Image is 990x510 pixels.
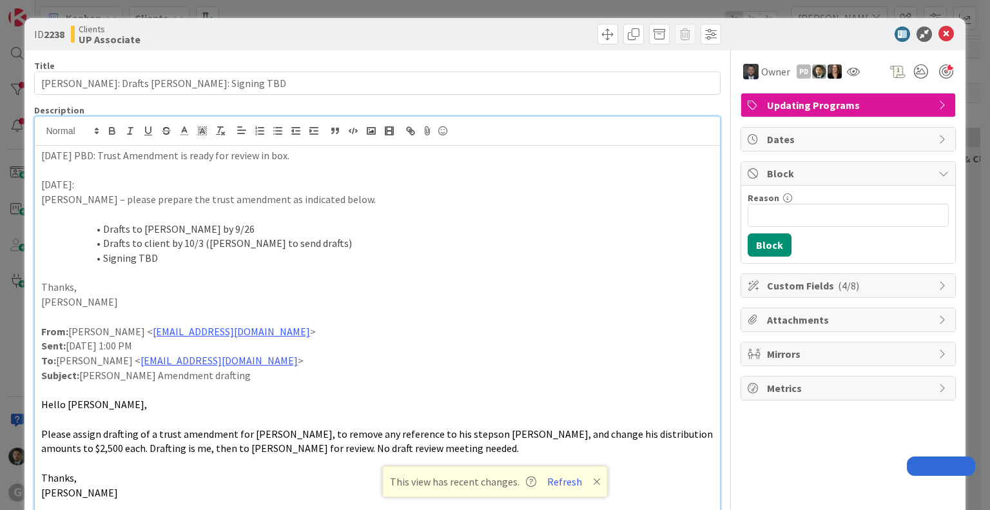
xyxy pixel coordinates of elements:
p: [PERSON_NAME] [41,295,713,309]
strong: To: [41,354,56,367]
span: [PERSON_NAME] [41,486,118,499]
strong: Subject: [41,369,79,382]
span: ID [34,26,64,42]
p: [PERSON_NAME] < > [41,324,713,339]
a: [EMAIL_ADDRESS][DOMAIN_NAME] [153,325,310,338]
span: Clients [79,24,141,34]
p: [DATE] PBD: Trust Amendment is ready for review in box. [41,148,713,163]
strong: Sent: [41,339,66,352]
a: [EMAIL_ADDRESS][DOMAIN_NAME] [141,354,298,367]
button: Refresh [543,473,587,490]
label: Reason [748,192,779,204]
span: ( 4/8 ) [838,279,859,292]
span: Block [767,166,932,181]
label: Title [34,60,55,72]
li: Signing TBD [57,251,713,266]
span: Updating Programs [767,97,932,113]
p: [PERSON_NAME] – please prepare the trust amendment as indicated below. [41,192,713,207]
strong: From: [41,325,68,338]
p: [DATE] 1:00 PM [41,338,713,353]
span: Hello [PERSON_NAME], [41,398,147,411]
p: [DATE]: [41,177,713,192]
img: JW [743,64,759,79]
div: PD [797,64,811,79]
span: Custom Fields [767,278,932,293]
p: [PERSON_NAME] Amendment drafting [41,368,713,383]
span: Description [34,104,84,116]
b: 2238 [44,28,64,41]
li: Drafts to client by 10/3 ([PERSON_NAME] to send drafts) [57,236,713,251]
span: Thanks, [41,471,77,484]
input: type card name here... [34,72,720,95]
li: Drafts to [PERSON_NAME] by 9/26 [57,222,713,237]
button: Block [748,233,791,257]
span: Mirrors [767,346,932,362]
span: Please assign drafting of a trust amendment for [PERSON_NAME], to remove any reference to his ste... [41,427,715,455]
span: This view has recent changes. [390,474,536,489]
img: CG [812,64,826,79]
p: [PERSON_NAME] < > [41,353,713,368]
b: UP Associate [79,34,141,44]
p: Thanks, [41,280,713,295]
span: Owner [761,64,790,79]
span: Metrics [767,380,932,396]
img: MW [828,64,842,79]
span: Attachments [767,312,932,328]
span: Dates [767,132,932,147]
